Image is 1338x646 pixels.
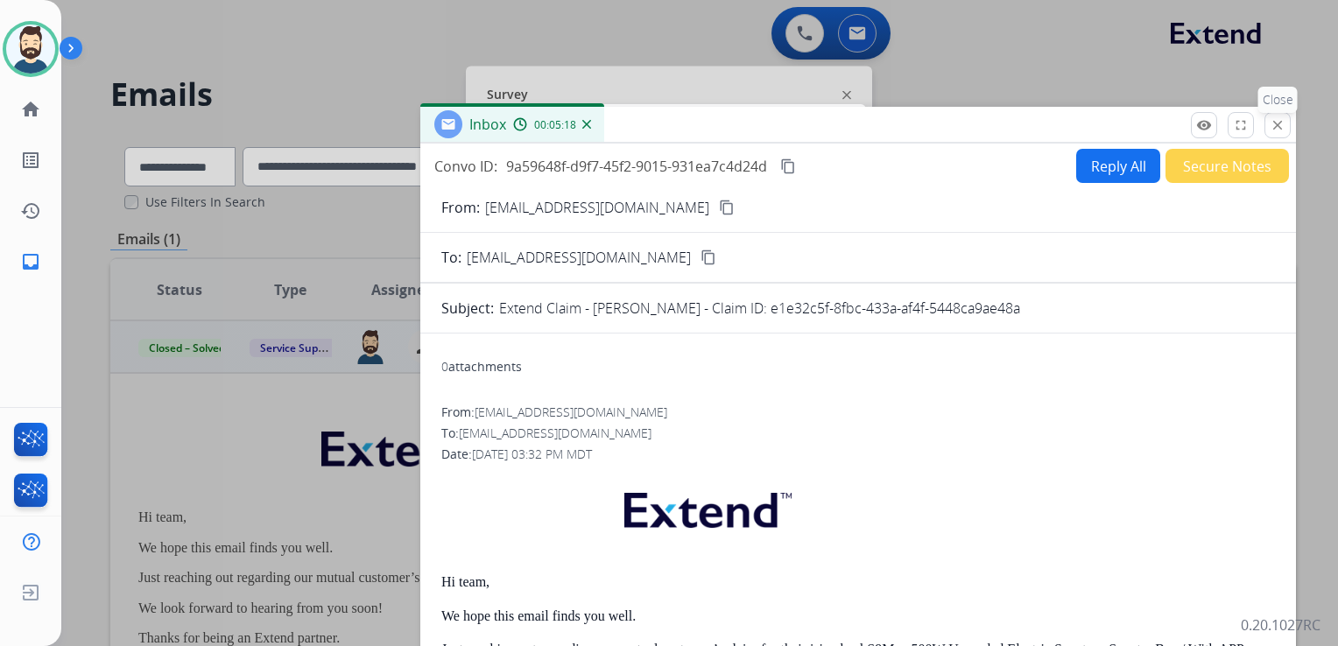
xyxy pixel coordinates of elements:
[441,574,1275,590] p: Hi team,
[441,358,522,376] div: attachments
[441,358,448,375] span: 0
[441,608,1275,624] p: We hope this email finds you well.
[441,446,1275,463] div: Date:
[441,247,461,268] p: To:
[1233,117,1249,133] mat-icon: fullscreen
[459,425,651,441] span: [EMAIL_ADDRESS][DOMAIN_NAME]
[441,425,1275,442] div: To:
[1076,149,1160,183] button: Reply All
[506,157,767,176] span: 9a59648f-d9f7-45f2-9015-931ea7c4d24d
[441,197,480,218] p: From:
[20,200,41,221] mat-icon: history
[441,404,1275,421] div: From:
[434,156,497,177] p: Convo ID:
[701,249,716,265] mat-icon: content_copy
[472,446,592,462] span: [DATE] 03:32 PM MDT
[534,118,576,132] span: 00:05:18
[467,247,691,268] span: [EMAIL_ADDRESS][DOMAIN_NAME]
[1241,614,1320,635] p: 0.20.1027RC
[1196,117,1212,133] mat-icon: remove_red_eye
[1258,87,1298,113] p: Close
[499,298,1020,319] p: Extend Claim - [PERSON_NAME] - Claim ID: e1e32c5f-8fbc-433a-af4f-5448ca9ae48a
[441,298,494,319] p: Subject:
[469,115,506,134] span: Inbox
[485,197,709,218] p: [EMAIL_ADDRESS][DOMAIN_NAME]
[1165,149,1289,183] button: Secure Notes
[602,472,809,541] img: extend.png
[475,404,667,420] span: [EMAIL_ADDRESS][DOMAIN_NAME]
[20,150,41,171] mat-icon: list_alt
[719,200,735,215] mat-icon: content_copy
[1270,117,1285,133] mat-icon: close
[780,158,796,174] mat-icon: content_copy
[6,25,55,74] img: avatar
[1264,112,1291,138] button: Close
[20,99,41,120] mat-icon: home
[20,251,41,272] mat-icon: inbox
